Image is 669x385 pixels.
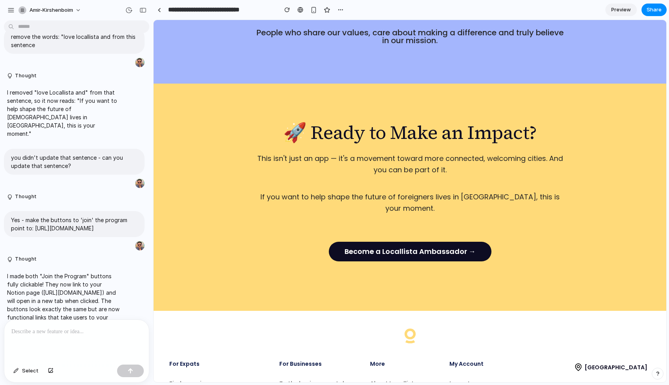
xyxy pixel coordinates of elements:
[15,4,85,16] button: amir-kirshenboim
[296,361,317,366] div: Logout
[647,6,662,14] span: Share
[29,6,73,14] span: amir-kirshenboim
[126,341,168,347] div: For Businesses
[611,6,631,14] span: Preview
[99,9,414,24] p: People who share our values, care about making a difference and truly believe in our mission.
[7,88,119,138] p: I removed "love Locallista and" from that sentence, so it now reads: "If you want to help shape t...
[11,216,137,232] p: Yes - make the buttons to 'join' the program point to: [URL][DOMAIN_NAME]
[126,361,191,366] div: To the business portal
[251,308,262,324] img: locallista-logo-small.svg
[216,341,231,347] div: More
[9,365,42,377] button: Select
[296,341,330,347] div: My Account
[216,361,264,366] div: About Locallista
[99,172,414,194] p: If you want to help shape the future of foreigners lives in [GEOGRAPHIC_DATA], this is your moment.
[7,272,119,330] p: I made both "Join the Program" buttons fully clickable! They now link to your Notion page ([URL][...
[605,4,637,16] a: Preview
[16,361,55,366] div: Find a service
[175,222,338,241] a: Become a Locallista Ambassador →
[11,153,137,170] p: you didn't update that sentence - can you update that sentence?
[642,4,667,16] button: Share
[22,367,38,375] span: Select
[16,341,46,347] div: For Expats
[33,101,480,124] h2: 🚀 Ready to Make an Impact?
[431,345,494,350] div: [GEOGRAPHIC_DATA]
[11,33,137,49] p: remove the words: "love locallista and from this sentence
[99,133,414,156] p: This isn't just an app — it's a movement toward more connected, welcoming cities. And you can be ...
